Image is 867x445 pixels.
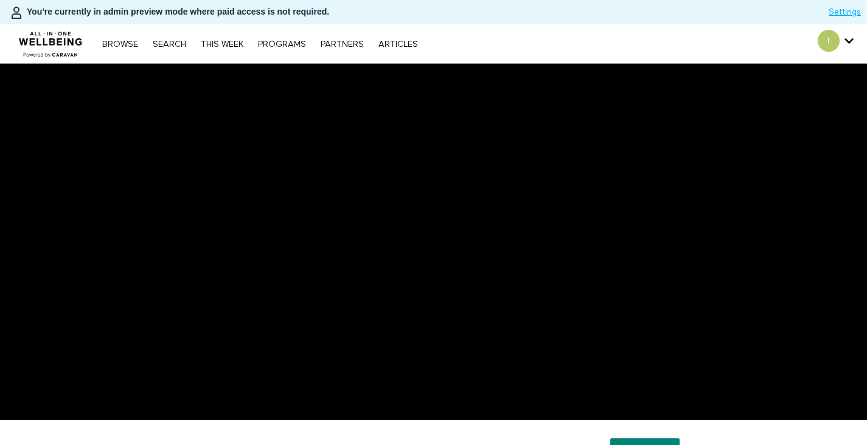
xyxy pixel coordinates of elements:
[829,6,861,18] a: Settings
[195,40,249,49] a: THIS WEEK
[96,38,423,50] nav: Primary
[809,24,863,63] div: Secondary
[252,40,312,49] a: PROGRAMS
[147,40,192,49] a: Search
[9,5,24,20] img: person-bdfc0eaa9744423c596e6e1c01710c89950b1dff7c83b5d61d716cfd8139584f.svg
[315,40,370,49] a: PARTNERS
[372,40,424,49] a: ARTICLES
[14,23,88,59] img: CARAVAN
[96,40,144,49] a: Browse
